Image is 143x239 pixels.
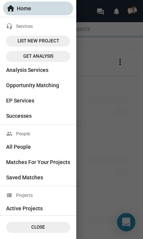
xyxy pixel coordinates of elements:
[6,63,70,77] span: Analysis Services
[3,78,73,92] a: Opportunity Matching
[6,4,15,13] mat-icon: home
[6,36,70,47] a: List New Project
[11,52,66,60] span: Get analysis
[6,23,13,30] mat-icon: headset_mic
[3,171,73,184] a: Saved Matches
[3,140,73,154] a: All People
[3,2,73,15] a: Home
[6,222,70,233] button: CLOSE
[6,131,13,137] mat-icon: people
[3,94,73,107] a: EP Services
[6,192,13,199] mat-icon: view_list
[6,171,70,184] span: Saved Matches
[6,2,70,15] span: Home
[3,109,73,123] a: Successes
[6,94,70,107] span: EP Services
[6,202,70,215] span: Active Projects
[6,109,70,123] span: Successes
[3,155,73,169] a: Matches For Your Projects
[6,140,70,154] span: All People
[6,155,70,169] span: Matches For Your Projects
[11,223,66,231] span: CLOSE
[6,51,70,62] a: Get analysis
[3,202,73,215] a: Active Projects
[3,63,73,77] a: Analysis Services
[11,37,66,45] span: List New Project
[6,78,70,92] span: Opportunity Matching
